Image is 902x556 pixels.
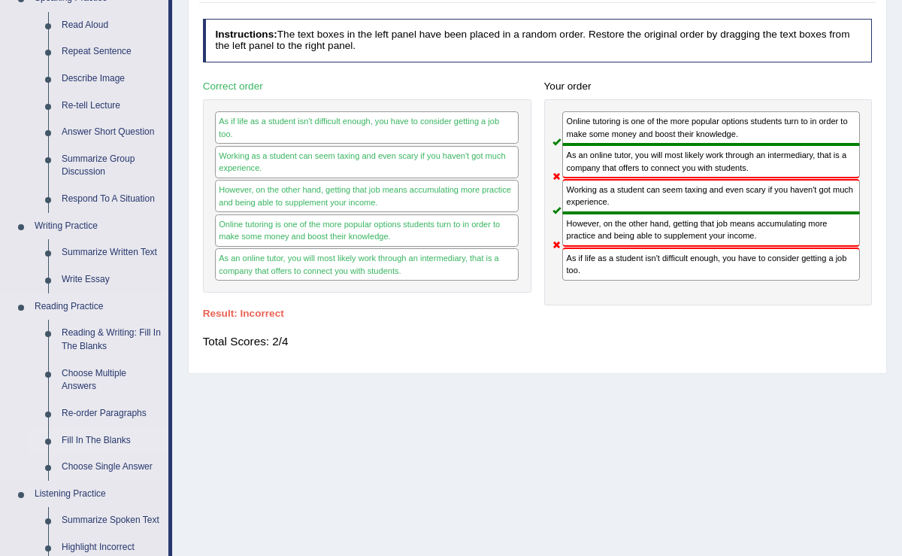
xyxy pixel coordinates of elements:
div: As if life as a student isn't difficult enough, you have to consider getting a job too. [562,248,860,281]
a: Fill In The Blanks [55,427,168,454]
a: Summarize Spoken Text [55,507,168,534]
a: Summarize Group Discussion [55,146,168,186]
a: Reading & Writing: Fill In The Blanks [55,320,168,360]
div: As an online tutor, you will most likely work through an intermediary, that is a company that off... [215,248,519,281]
a: Listening Practice [28,481,168,508]
a: Repeat Sentence [55,38,168,65]
div: However, on the other hand, getting that job means accumulating more practice and being able to s... [562,213,860,247]
h4: Correct order [203,81,531,93]
a: Choose Multiple Answers [55,360,168,400]
a: Describe Image [55,65,168,93]
a: Re-order Paragraphs [55,400,168,427]
a: Respond To A Situation [55,186,168,213]
div: As if life as a student isn't difficult enough, you have to consider getting a job too. [215,111,519,144]
a: Read Aloud [55,12,168,39]
a: Summarize Written Text [55,239,168,266]
div: Online tutoring is one of the more popular options students turn to in order to make some money a... [215,214,519,247]
div: Working as a student can seem taxing and even scary if you haven't got much experience. [562,179,860,213]
div: Online tutoring is one of the more popular options students turn to in order to make some money a... [562,111,860,144]
div: As an online tutor, you will most likely work through an intermediary, that is a company that off... [562,144,860,178]
b: Instructions: [215,29,277,40]
h4: Result: [203,308,873,320]
h4: Your order [544,81,873,93]
a: Choose Single Answer [55,454,168,481]
a: Writing Practice [28,213,168,240]
a: Reading Practice [28,293,168,321]
div: Total Scores: 2/4 [203,327,873,357]
h4: The text boxes in the left panel have been placed in a random order. Restore the original order b... [203,19,873,62]
a: Write Essay [55,266,168,293]
a: Re-tell Lecture [55,93,168,120]
div: However, on the other hand, getting that job means accumulating more practice and being able to s... [215,180,519,212]
a: Answer Short Question [55,119,168,146]
div: Working as a student can seem taxing and even scary if you haven't got much experience. [215,146,519,178]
